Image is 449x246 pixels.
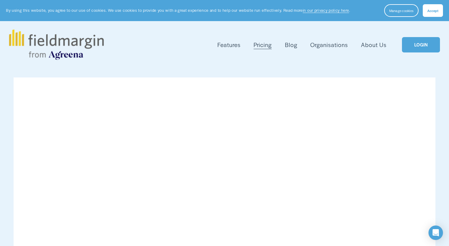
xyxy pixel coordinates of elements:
div: Open Intercom Messenger [428,225,443,240]
a: Pricing [254,40,272,50]
span: Manage cookies [389,8,413,13]
a: LOGIN [402,37,440,52]
p: By using this website, you agree to our use of cookies. We use cookies to provide you with a grea... [6,8,350,13]
span: Accept [427,8,438,13]
a: in our privacy policy here [303,8,349,13]
span: Features [217,40,241,49]
img: fieldmargin.com [9,30,104,60]
button: Manage cookies [384,4,419,17]
a: Blog [285,40,297,50]
button: Accept [423,4,443,17]
a: Organisations [310,40,348,50]
a: folder dropdown [217,40,241,50]
a: About Us [361,40,387,50]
